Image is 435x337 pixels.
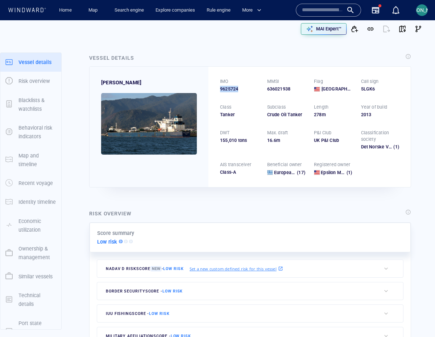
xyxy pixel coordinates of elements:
[0,249,61,256] a: Ownership & management
[101,78,142,87] span: ELKA PARANA
[18,198,56,206] p: Identity timeline
[361,111,399,118] div: 2013
[220,111,258,118] div: Tanker
[391,6,400,14] div: Notification center
[267,138,272,143] span: 16
[296,169,305,176] span: (17)
[321,170,364,175] span: Epsilon Maritime Inc
[0,273,61,279] a: Similar vessels
[267,111,306,118] div: Crude Oil Tanker
[190,266,277,272] p: Set a new custom defined risk for this vessel
[301,23,347,35] button: MAI Expert™
[267,161,302,168] p: Beneficial owner
[267,130,288,136] p: Max. draft
[89,54,134,62] div: Vessel details
[0,267,61,286] button: Similar vessels
[415,3,429,17] button: [PERSON_NAME]
[106,289,183,294] span: border security score -
[0,286,61,314] button: Technical details
[97,237,117,246] p: Low risk
[0,146,61,174] button: Map and timeline
[0,328,61,335] a: Port state Control & Casualties
[83,4,106,17] button: Map
[314,112,322,117] span: 278
[220,78,229,85] p: IMO
[361,130,399,143] p: Classification society
[18,272,53,281] p: Similar vessels
[239,4,268,17] button: More
[220,86,238,92] span: 9625724
[321,169,352,176] a: Epsilon Maritime Inc (1)
[0,156,61,163] a: Map and timeline
[101,78,142,87] div: [PERSON_NAME]
[86,4,103,17] a: Map
[314,161,350,168] p: Registered owner
[314,130,332,136] p: P&I Club
[361,78,379,85] p: Call sign
[276,138,280,143] span: m
[0,180,61,186] a: Recent voyage
[274,138,276,143] span: 6
[18,244,56,262] p: Ownership & management
[18,77,50,85] p: Risk overview
[163,266,183,271] span: Low risk
[112,4,147,17] button: Search engine
[267,78,279,85] p: MMSI
[314,137,352,144] div: UK P&I Club
[220,104,231,110] p: Class
[89,209,132,218] div: Risk overview
[267,104,286,110] p: Subclass
[322,86,352,92] span: [GEOGRAPHIC_DATA]
[316,26,341,32] p: MAI Expert™
[54,4,77,17] button: Home
[274,169,305,176] a: European Seaways (17)
[0,72,61,90] button: Risk overview
[272,138,274,143] span: .
[0,91,61,119] button: Blacklists & watchlists
[0,118,61,146] button: Behavioral risk indicators
[0,101,61,108] a: Blacklists & watchlists
[392,144,399,150] span: (1)
[18,123,56,141] p: Behavioral risk indicators
[18,58,51,67] p: Vessel details
[0,198,61,205] a: Identity timeline
[0,77,61,84] a: Risk overview
[18,179,53,188] p: Recent voyage
[361,86,399,92] div: 5LGK6
[150,266,162,271] span: New
[345,169,352,176] span: (1)
[0,58,61,65] a: Vessel details
[0,239,61,267] button: Ownership & management
[0,174,61,193] button: Recent voyage
[404,304,430,332] iframe: Chat
[0,212,61,240] button: Economic utilization
[220,169,236,175] span: Class-A
[220,137,258,144] div: 155,010 tons
[153,4,198,17] a: Explore companies
[106,266,184,271] span: NADAV D risk score -
[97,229,134,237] p: Score summary
[314,78,323,85] p: Flag
[149,311,169,316] span: Low risk
[242,6,261,14] span: More
[204,4,233,17] a: Rule engine
[101,93,197,155] img: 5905f621f222b8654e77c64f_0
[0,129,61,135] a: Behavioral risk indicators
[18,96,56,114] p: Blacklists & watchlists
[0,222,61,228] a: Economic utilization
[190,265,283,273] a: Set a new custom defined risk for this vessel
[220,130,230,136] p: DWT
[0,296,61,303] a: Technical details
[361,144,393,150] div: Det Norske Veritas
[274,170,314,175] span: European Seaways
[322,112,326,117] span: m
[361,104,388,110] p: Year of build
[361,144,399,150] div: Det Norske Veritas
[56,4,75,17] a: Home
[106,311,170,316] span: IUU Fishing score -
[267,86,306,92] div: 636021938
[18,151,56,169] p: Map and timeline
[162,289,183,294] span: Low risk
